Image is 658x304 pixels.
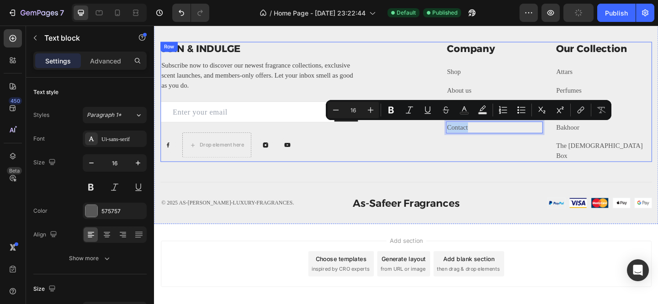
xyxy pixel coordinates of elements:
button: Show more [33,250,147,267]
div: Styles [33,111,49,119]
h2: Our Collection [436,18,541,33]
button: 7 [4,4,68,22]
h2: As-Safeer Fragrances [190,185,359,201]
p: Settings [45,56,71,66]
a: About us [318,67,345,74]
span: Published [432,9,457,17]
span: inspired by CRO experts [171,261,234,269]
span: Add section [253,229,296,239]
img: Alt Image [427,187,541,199]
div: Choose templates [176,249,231,259]
div: Open Intercom Messenger [627,259,649,281]
span: / [270,8,272,18]
a: Attars [437,47,455,54]
div: 575757 [101,207,144,215]
div: Size [33,283,58,295]
a: Shop [318,47,334,54]
button: Paragraph 1* [83,107,147,123]
div: Editor contextual toolbar [326,100,611,120]
div: Undo/Redo [172,4,209,22]
div: Font [33,135,45,143]
div: Generate layout [248,249,296,259]
a: New arrivals [437,87,475,94]
span: Home Page - [DATE] 23:22:44 [274,8,366,18]
div: Text style [33,88,58,96]
div: 450 [9,97,22,105]
div: Beta [7,167,22,174]
div: Color [33,207,48,215]
span: Paragraph 1* [87,111,122,119]
a: Bakhoor [437,107,462,115]
div: Add blank section [314,249,370,259]
a: Contact [318,87,341,94]
p: The [DEMOGRAPHIC_DATA] Box [437,126,541,147]
div: Show more [69,254,111,263]
a: Perfumes [437,67,465,74]
div: Rich Text Editor. Editing area: main [318,105,423,117]
div: Ui-sans-serif [101,135,144,143]
p: Text block [44,32,122,43]
span: then drag & drop elements [308,261,376,269]
div: Align [33,229,59,241]
span: Default [397,9,416,17]
div: Size [33,157,58,169]
span: from URL or image [246,261,295,269]
iframe: Design area [154,26,658,304]
p: Contact [318,105,422,116]
button: Publish [597,4,636,22]
p: © 2025 AS-[PERSON_NAME]-LUXURY-FRAGRANCES. [8,189,175,198]
div: Row [9,19,24,27]
div: Publish [605,8,628,18]
p: Advanced [90,56,121,66]
p: 7 [60,7,64,18]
